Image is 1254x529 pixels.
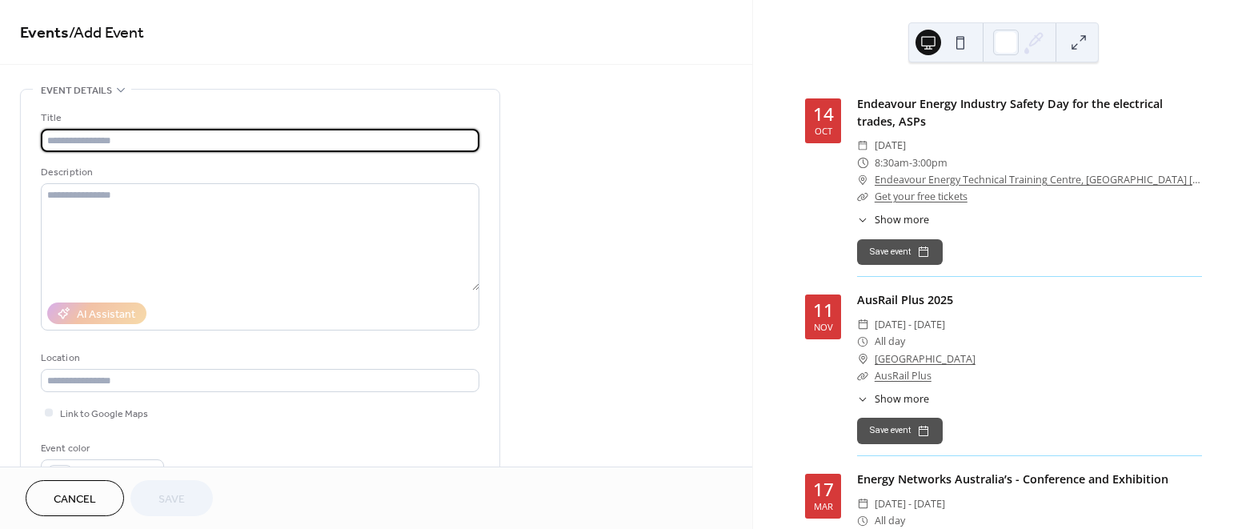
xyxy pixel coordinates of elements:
[41,440,161,457] div: Event color
[875,512,905,529] span: All day
[54,491,96,508] span: Cancel
[60,406,148,423] span: Link to Google Maps
[875,213,929,228] span: Show more
[814,323,833,331] div: Nov
[41,164,476,181] div: Description
[875,154,909,171] span: 8:30am
[875,190,968,203] a: Get your free tickets
[875,171,1202,188] a: Endeavour Energy Technical Training Centre, [GEOGRAPHIC_DATA] [GEOGRAPHIC_DATA], [GEOGRAPHIC_DATA]
[857,188,868,205] div: ​
[875,495,945,512] span: [DATE] - [DATE]
[857,333,868,350] div: ​
[875,351,976,367] a: [GEOGRAPHIC_DATA]
[41,110,476,126] div: Title
[857,418,943,443] button: Save event
[857,154,868,171] div: ​
[813,106,834,124] div: 14
[857,495,868,512] div: ​
[813,481,834,499] div: 17
[814,502,833,511] div: Mar
[857,392,868,407] div: ​
[857,213,929,228] button: ​Show more
[912,154,948,171] span: 3:00pm
[26,480,124,516] button: Cancel
[857,137,868,154] div: ​
[857,213,868,228] div: ​
[909,154,912,171] span: -
[857,239,943,265] button: Save event
[857,392,929,407] button: ​Show more
[20,18,69,49] a: Events
[41,350,476,367] div: Location
[857,351,868,367] div: ​
[815,126,832,135] div: Oct
[813,302,834,320] div: 11
[875,392,929,407] span: Show more
[857,292,953,307] a: AusRail Plus 2025
[875,137,906,154] span: [DATE]
[857,367,868,384] div: ​
[857,471,1202,488] div: Energy Networks Australia’s - Conference and Exhibition
[875,333,905,350] span: All day
[857,512,868,529] div: ​
[857,316,868,333] div: ​
[857,96,1163,129] a: Endeavour Energy Industry Safety Day for the electrical trades, ASPs
[69,18,144,49] span: / Add Event
[875,369,931,383] a: AusRail Plus
[875,316,945,333] span: [DATE] - [DATE]
[857,171,868,188] div: ​
[41,82,112,99] span: Event details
